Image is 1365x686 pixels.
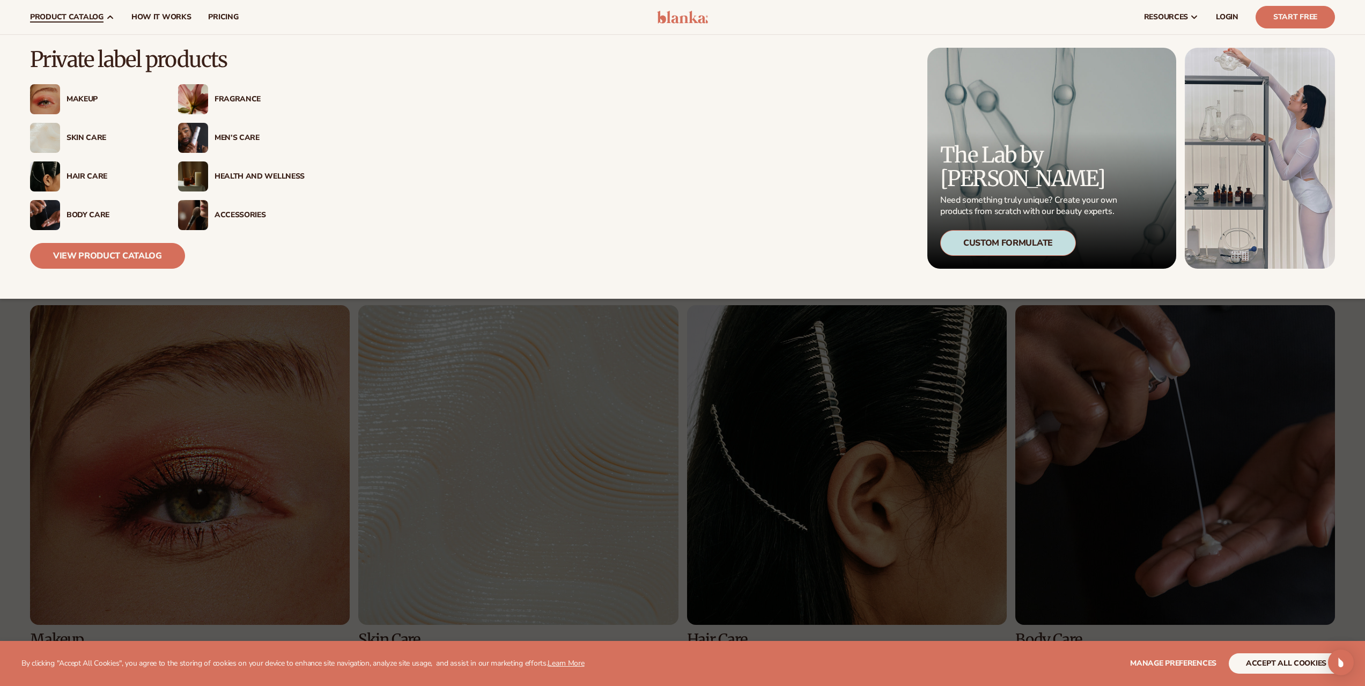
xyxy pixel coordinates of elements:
[940,195,1120,217] p: Need something truly unique? Create your own products from scratch with our beauty experts.
[178,123,305,153] a: Male holding moisturizer bottle. Men’s Care
[30,200,60,230] img: Male hand applying moisturizer.
[30,123,157,153] a: Cream moisturizer swatch. Skin Care
[215,95,305,104] div: Fragrance
[178,84,305,114] a: Pink blooming flower. Fragrance
[208,13,238,21] span: pricing
[548,658,584,668] a: Learn More
[178,161,208,191] img: Candles and incense on table.
[30,84,157,114] a: Female with glitter eye makeup. Makeup
[1144,13,1188,21] span: resources
[1130,653,1216,674] button: Manage preferences
[67,134,157,143] div: Skin Care
[1185,48,1335,269] img: Female in lab with equipment.
[215,172,305,181] div: Health And Wellness
[657,11,708,24] img: logo
[30,161,60,191] img: Female hair pulled back with clips.
[1328,650,1354,675] div: Open Intercom Messenger
[1256,6,1335,28] a: Start Free
[178,161,305,191] a: Candles and incense on table. Health And Wellness
[940,230,1076,256] div: Custom Formulate
[30,200,157,230] a: Male hand applying moisturizer. Body Care
[940,143,1120,190] p: The Lab by [PERSON_NAME]
[21,659,585,668] p: By clicking "Accept All Cookies", you agree to the storing of cookies on your device to enhance s...
[215,211,305,220] div: Accessories
[927,48,1176,269] a: Microscopic product formula. The Lab by [PERSON_NAME] Need something truly unique? Create your ow...
[178,84,208,114] img: Pink blooming flower.
[30,161,157,191] a: Female hair pulled back with clips. Hair Care
[30,243,185,269] a: View Product Catalog
[1216,13,1238,21] span: LOGIN
[30,123,60,153] img: Cream moisturizer swatch.
[67,211,157,220] div: Body Care
[215,134,305,143] div: Men’s Care
[131,13,191,21] span: How It Works
[30,13,104,21] span: product catalog
[30,48,305,71] p: Private label products
[178,200,208,230] img: Female with makeup brush.
[67,95,157,104] div: Makeup
[1130,658,1216,668] span: Manage preferences
[178,200,305,230] a: Female with makeup brush. Accessories
[1229,653,1344,674] button: accept all cookies
[178,123,208,153] img: Male holding moisturizer bottle.
[30,84,60,114] img: Female with glitter eye makeup.
[67,172,157,181] div: Hair Care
